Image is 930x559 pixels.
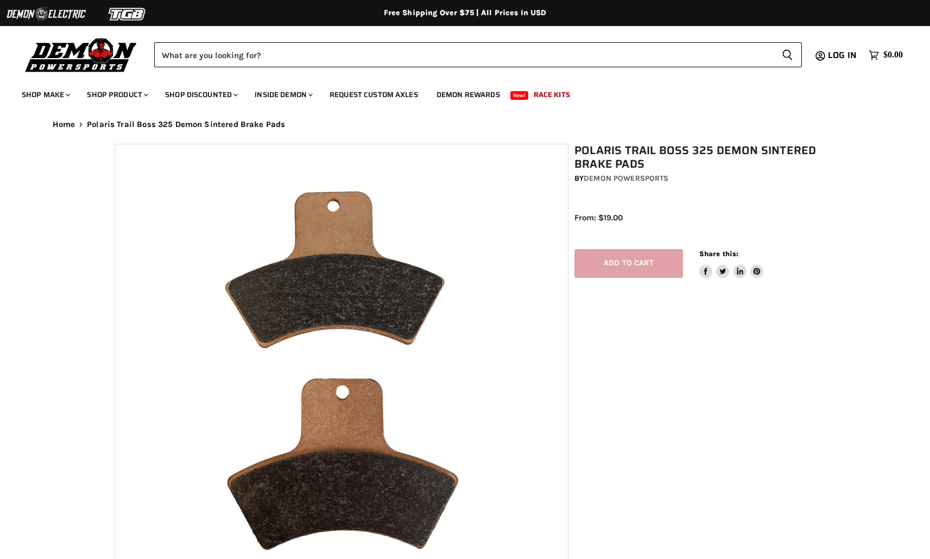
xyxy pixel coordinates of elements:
img: Demon Electric Logo 2 [5,4,87,24]
a: Request Custom Axles [321,84,426,106]
aside: Share this: [699,249,764,278]
a: Inside Demon [246,84,319,106]
ul: Main menu [14,79,900,106]
div: Free Shipping Over $75 | All Prices In USD [31,8,900,18]
a: Race Kits [526,84,578,106]
a: Log in [823,50,863,60]
span: Polaris Trail Boss 325 Demon Sintered Brake Pads [87,120,285,129]
span: New! [510,91,529,100]
a: $0.00 [863,47,908,63]
form: Product [154,42,802,67]
h1: Polaris Trail Boss 325 Demon Sintered Brake Pads [574,144,822,171]
a: Demon Powersports [584,174,668,183]
span: $0.00 [883,50,903,60]
button: Search [773,42,802,67]
a: Shop Discounted [157,84,244,106]
span: Log in [828,48,857,62]
input: Search [154,42,773,67]
span: From: $19.00 [574,213,623,223]
a: Shop Product [79,84,155,106]
span: Share this: [699,250,738,258]
nav: Breadcrumbs [31,120,900,129]
img: Demon Powersports [22,35,141,74]
a: Demon Rewards [428,84,508,106]
a: Shop Make [14,84,77,106]
div: by [574,173,822,185]
a: Home [53,120,75,129]
img: TGB Logo 2 [87,4,168,24]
